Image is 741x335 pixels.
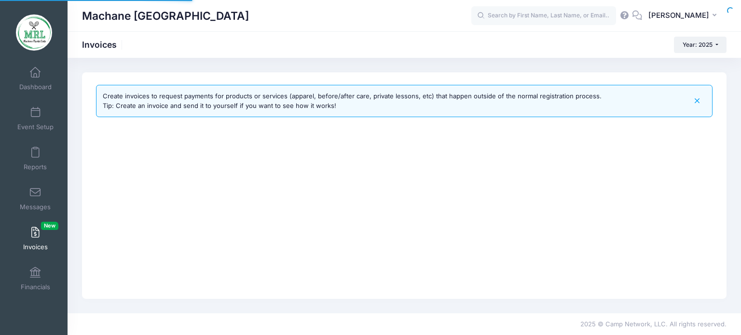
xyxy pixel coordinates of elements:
a: Dashboard [13,62,58,95]
button: [PERSON_NAME] [642,5,727,27]
span: Financials [21,283,50,291]
span: Dashboard [19,83,52,91]
span: Reports [24,163,47,171]
button: Year: 2025 [674,37,727,53]
span: 2025 © Camp Network, LLC. All rights reserved. [580,320,727,328]
span: Event Setup [17,123,54,131]
span: Year: 2025 [683,41,713,48]
a: Reports [13,142,58,175]
a: Event Setup [13,102,58,135]
h1: Machane [GEOGRAPHIC_DATA] [82,5,249,27]
input: Search by First Name, Last Name, or Email... [471,6,616,26]
span: [PERSON_NAME] [648,10,709,21]
span: Messages [20,203,51,211]
a: Financials [13,262,58,295]
a: InvoicesNew [13,222,58,255]
span: Invoices [23,243,48,251]
h1: Invoices [82,40,125,50]
span: New [41,222,58,230]
img: Machane Racket Lake [16,14,52,51]
div: Create invoices to request payments for products or services (apparel, before/after care, private... [103,92,602,110]
a: Messages [13,182,58,215]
